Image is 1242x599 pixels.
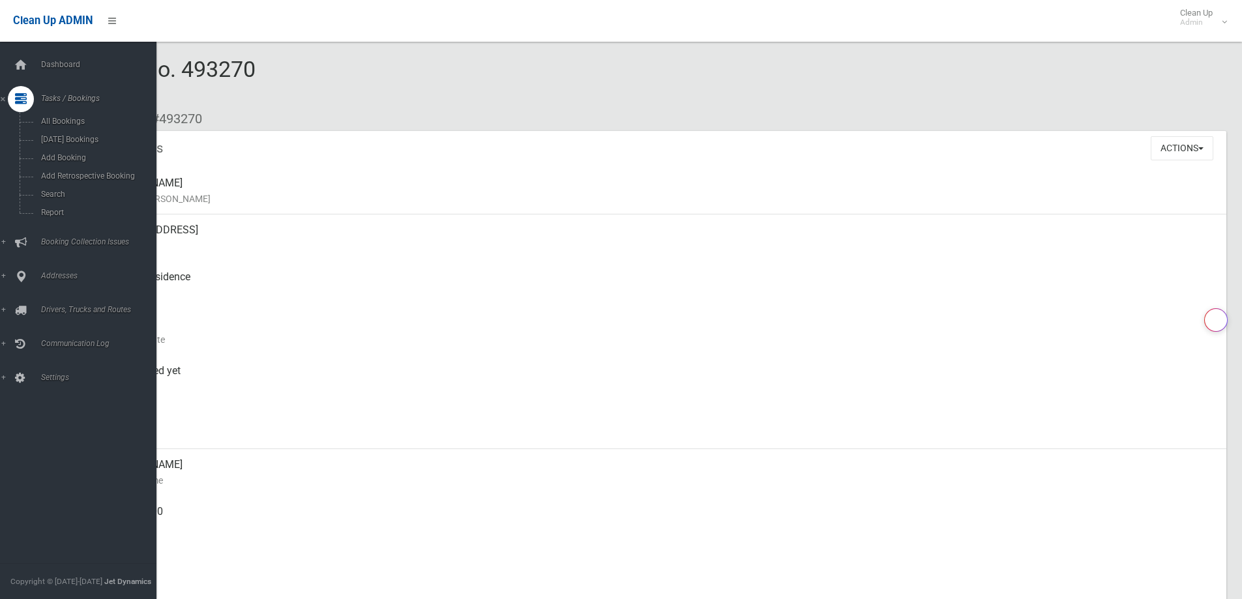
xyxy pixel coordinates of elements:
span: Add Booking [37,153,155,162]
span: Report [37,208,155,217]
div: None given [104,543,1216,590]
small: Collection Date [104,332,1216,347]
small: Contact Name [104,473,1216,488]
div: [PERSON_NAME] [104,449,1216,496]
span: All Bookings [37,117,155,126]
div: Front of Residence [104,261,1216,308]
div: [STREET_ADDRESS] [104,214,1216,261]
span: Settings [37,373,166,382]
span: Search [37,190,155,199]
small: Mobile [104,519,1216,535]
span: Dashboard [37,60,166,69]
div: [DATE] [104,308,1216,355]
small: Address [104,238,1216,254]
span: Addresses [37,271,166,280]
small: Admin [1180,18,1213,27]
strong: Jet Dynamics [104,577,151,586]
small: Name of [PERSON_NAME] [104,191,1216,207]
li: #493270 [142,107,202,131]
span: Booking No. 493270 [57,56,256,107]
span: Clean Up ADMIN [13,14,93,27]
div: 0426830200 [104,496,1216,543]
span: Copyright © [DATE]-[DATE] [10,577,102,586]
span: [DATE] Bookings [37,135,155,144]
div: [PERSON_NAME] [104,168,1216,214]
small: Pickup Point [104,285,1216,300]
span: Drivers, Trucks and Routes [37,305,166,314]
div: Not collected yet [104,355,1216,402]
small: Landline [104,566,1216,582]
span: Booking Collection Issues [37,237,166,246]
span: Add Retrospective Booking [37,171,155,181]
span: Communication Log [37,339,166,348]
small: Zone [104,426,1216,441]
span: Tasks / Bookings [37,94,166,103]
div: [DATE] [104,402,1216,449]
button: Actions [1151,136,1213,160]
small: Collected At [104,379,1216,394]
span: Clean Up [1174,8,1226,27]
